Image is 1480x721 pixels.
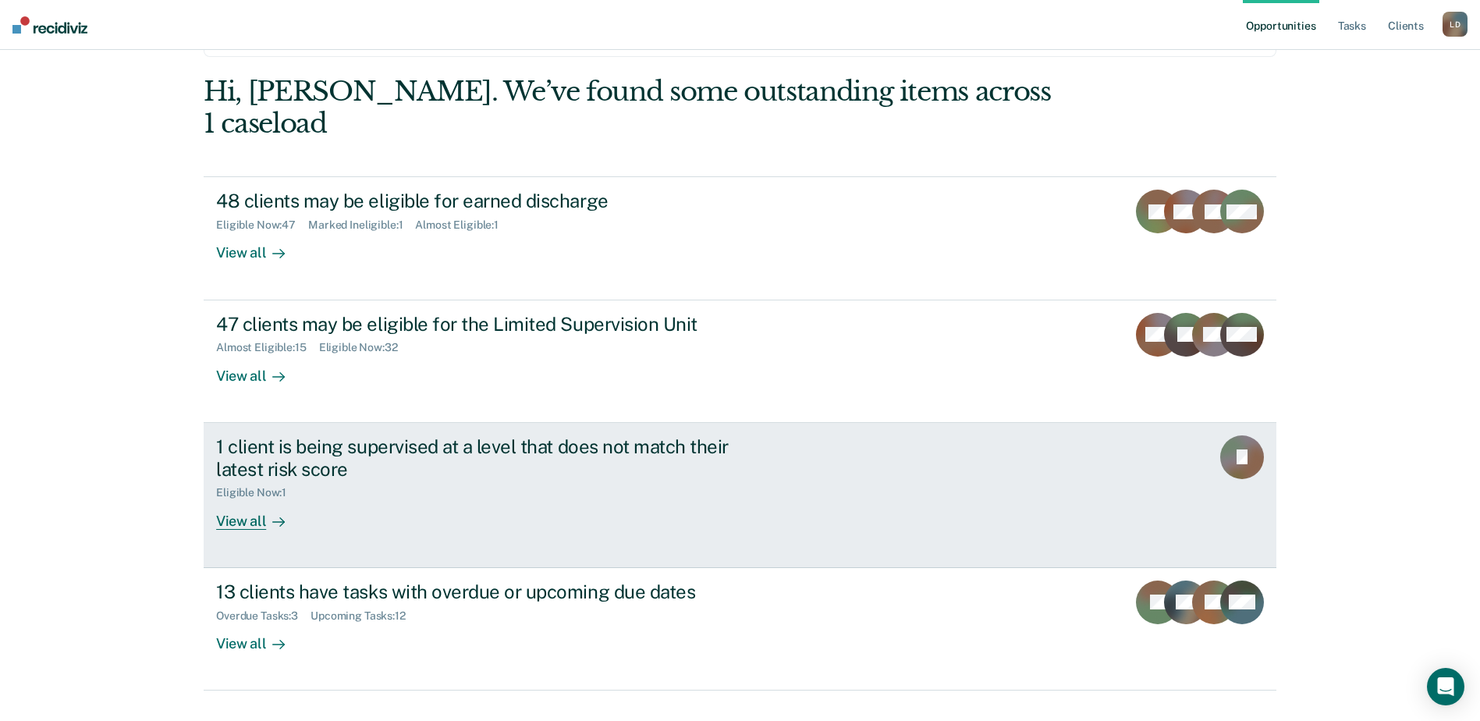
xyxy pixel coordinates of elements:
div: View all [216,232,303,262]
a: 47 clients may be eligible for the Limited Supervision UnitAlmost Eligible:15Eligible Now:32View all [204,300,1276,423]
div: Marked Ineligible : 1 [308,218,415,232]
div: Almost Eligible : 15 [216,341,319,354]
a: 13 clients have tasks with overdue or upcoming due datesOverdue Tasks:3Upcoming Tasks:12View all [204,568,1276,691]
div: Upcoming Tasks : 12 [311,609,418,623]
div: Hi, [PERSON_NAME]. We’ve found some outstanding items across 1 caseload [204,76,1062,140]
a: 48 clients may be eligible for earned dischargeEligible Now:47Marked Ineligible:1Almost Eligible:... [204,176,1276,300]
div: Open Intercom Messenger [1427,668,1464,705]
div: Eligible Now : 1 [216,486,299,499]
div: View all [216,354,303,385]
div: L D [1443,12,1468,37]
div: 47 clients may be eligible for the Limited Supervision Unit [216,313,764,336]
div: 1 client is being supervised at a level that does not match their latest risk score [216,435,764,481]
div: View all [216,499,303,530]
a: 1 client is being supervised at a level that does not match their latest risk scoreEligible Now:1... [204,423,1276,568]
div: Overdue Tasks : 3 [216,609,311,623]
div: 13 clients have tasks with overdue or upcoming due dates [216,581,764,603]
div: Eligible Now : 47 [216,218,308,232]
div: Eligible Now : 32 [319,341,410,354]
button: LD [1443,12,1468,37]
div: 48 clients may be eligible for earned discharge [216,190,764,212]
div: View all [216,622,303,652]
div: Almost Eligible : 1 [415,218,511,232]
img: Recidiviz [12,16,87,34]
